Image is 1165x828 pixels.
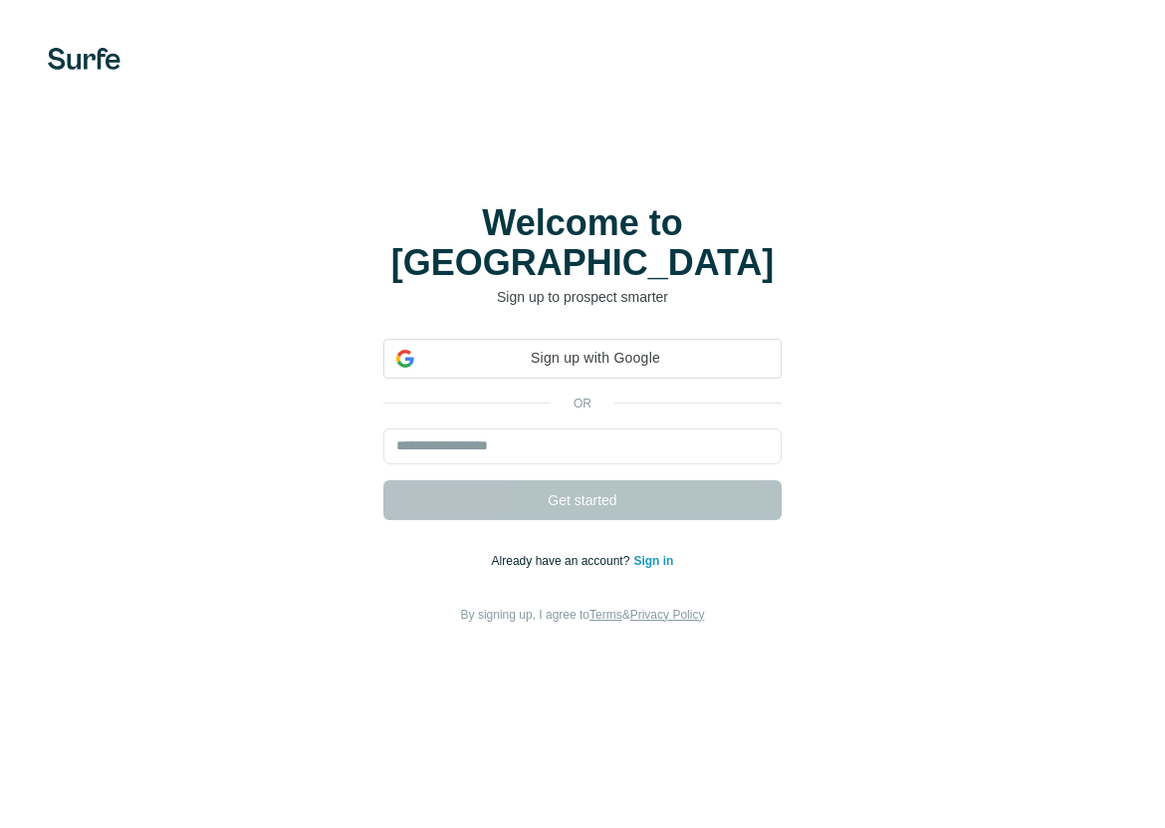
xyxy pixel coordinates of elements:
span: By signing up, I agree to & [461,608,705,622]
a: Privacy Policy [630,608,705,622]
span: Sign up with Google [422,348,769,369]
a: Sign in [633,554,673,568]
p: Sign up to prospect smarter [383,287,782,307]
p: or [551,395,614,413]
div: Sign up with Google [383,339,782,379]
img: Surfe's logo [48,48,120,70]
span: Already have an account? [492,554,634,568]
h1: Welcome to [GEOGRAPHIC_DATA] [383,203,782,283]
a: Terms [589,608,622,622]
